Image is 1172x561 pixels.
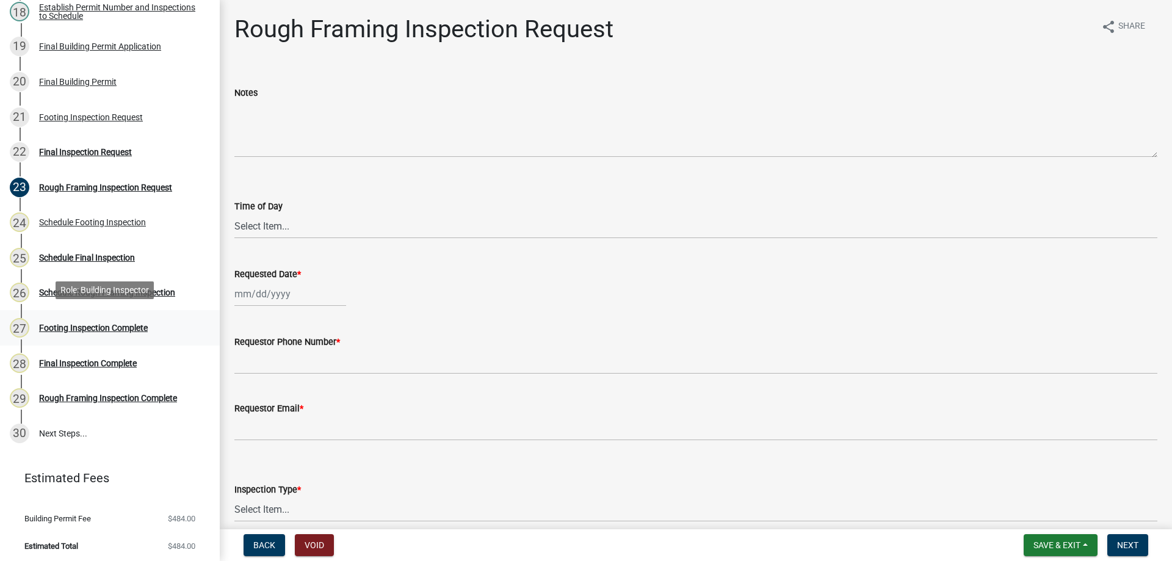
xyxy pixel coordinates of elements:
div: 23 [10,178,29,197]
div: 20 [10,72,29,92]
div: Schedule Final Inspection [39,253,135,262]
div: Final Inspection Complete [39,359,137,367]
div: 18 [10,2,29,21]
span: $484.00 [168,515,195,523]
button: Save & Exit [1024,534,1098,556]
i: share [1101,20,1116,34]
input: mm/dd/yyyy [234,281,346,306]
a: Estimated Fees [10,466,200,490]
label: Notes [234,89,258,98]
div: 25 [10,248,29,267]
div: 24 [10,212,29,232]
div: 28 [10,353,29,373]
div: Final Building Permit Application [39,42,161,51]
div: 22 [10,142,29,162]
div: Footing Inspection Complete [39,324,148,332]
span: Next [1117,540,1138,550]
div: Establish Permit Number and Inspections to Schedule [39,3,200,20]
div: 29 [10,388,29,408]
button: Back [244,534,285,556]
button: Next [1107,534,1148,556]
div: Final Inspection Request [39,148,132,156]
div: Schedule Rough Framing Inspection [39,288,175,297]
div: Rough Framing Inspection Request [39,183,172,192]
div: Role: Building Inspector [56,281,154,299]
span: $484.00 [168,542,195,550]
label: Inspection Type [234,486,301,494]
div: 27 [10,318,29,338]
div: 21 [10,107,29,127]
div: 26 [10,283,29,302]
span: Share [1118,20,1145,34]
div: 30 [10,424,29,443]
label: Time of Day [234,203,283,211]
div: Final Building Permit [39,78,117,86]
span: Building Permit Fee [24,515,91,523]
div: Rough Framing Inspection Complete [39,394,177,402]
span: Back [253,540,275,550]
span: Estimated Total [24,542,78,550]
div: Footing Inspection Request [39,113,143,121]
h1: Rough Framing Inspection Request [234,15,613,44]
span: Save & Exit [1033,540,1080,550]
label: Requestor Phone Number [234,338,340,347]
div: Schedule Footing Inspection [39,218,146,226]
div: 19 [10,37,29,56]
label: Requested Date [234,270,301,279]
label: Requestor Email [234,405,303,413]
button: Void [295,534,334,556]
button: shareShare [1091,15,1155,38]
